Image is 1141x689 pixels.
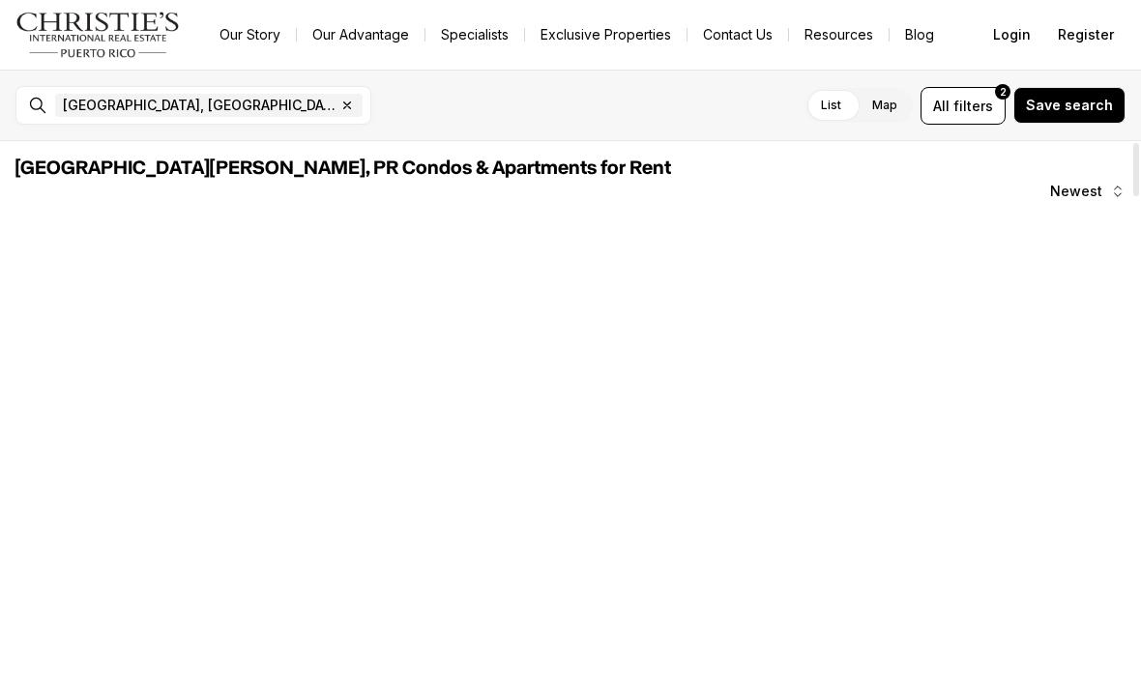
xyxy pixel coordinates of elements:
[525,21,687,48] a: Exclusive Properties
[63,98,336,113] span: [GEOGRAPHIC_DATA], [GEOGRAPHIC_DATA], [GEOGRAPHIC_DATA]
[204,21,296,48] a: Our Story
[1000,84,1007,100] span: 2
[789,21,889,48] a: Resources
[1039,172,1137,211] button: Newest
[1046,15,1126,54] button: Register
[297,21,424,48] a: Our Advantage
[981,15,1042,54] button: Login
[688,21,788,48] button: Contact Us
[890,21,950,48] a: Blog
[857,88,913,123] label: Map
[921,87,1006,125] button: Allfilters2
[1026,98,1113,113] span: Save search
[933,96,950,116] span: All
[1050,184,1102,199] span: Newest
[1058,27,1114,43] span: Register
[953,96,993,116] span: filters
[15,158,671,178] span: [GEOGRAPHIC_DATA][PERSON_NAME], PR Condos & Apartments for Rent
[1013,87,1126,124] button: Save search
[805,88,857,123] label: List
[993,27,1031,43] span: Login
[425,21,524,48] a: Specialists
[15,12,181,58] img: logo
